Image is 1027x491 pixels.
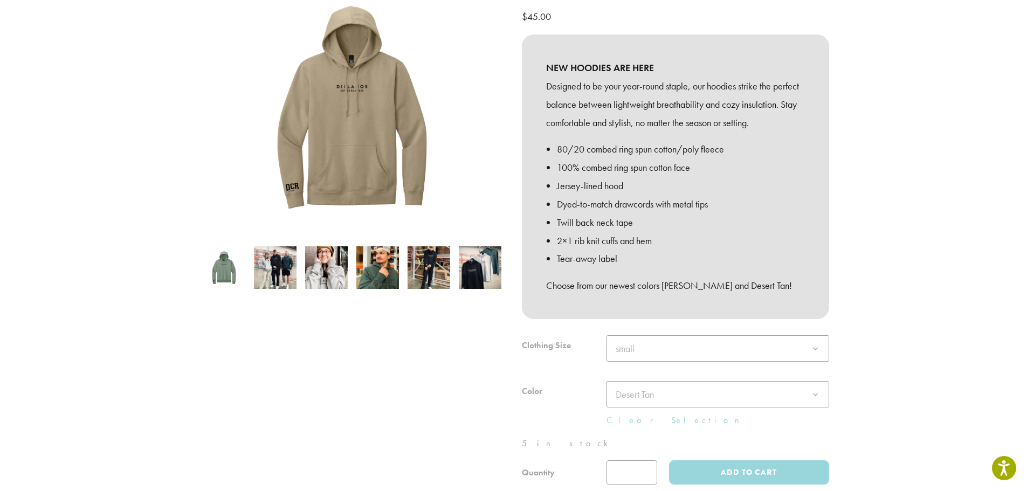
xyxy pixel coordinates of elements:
[203,246,245,289] img: Dillanos Hoodie
[356,246,399,289] img: Dillanos Hoodie - Image 4
[546,77,805,132] p: Designed to be your year-round staple, our hoodies strike the perfect balance between lightweight...
[557,232,805,250] li: 2×1 rib knit cuffs and hem
[522,10,527,23] span: $
[546,59,805,77] b: NEW HOODIES ARE HERE
[557,177,805,195] li: Jersey-lined hood
[546,276,805,295] p: Choose from our newest colors [PERSON_NAME] and Desert Tan!
[254,246,297,289] img: Dillanos Hoodie - Image 2
[305,246,348,289] img: Dillanos Hoodie - Image 3
[408,246,450,289] img: Dillanos Hoodie - Image 5
[557,195,805,213] li: Dyed-to-match drawcords with metal tips
[459,246,501,289] img: Dillanos Hoodie - Image 6
[557,140,805,158] li: 80/20 combed ring spun cotton/poly fleece
[522,10,554,23] bdi: 45.00
[557,250,805,268] li: Tear-away label
[557,213,805,232] li: Twill back neck tape
[557,158,805,177] li: 100% combed ring spun cotton face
